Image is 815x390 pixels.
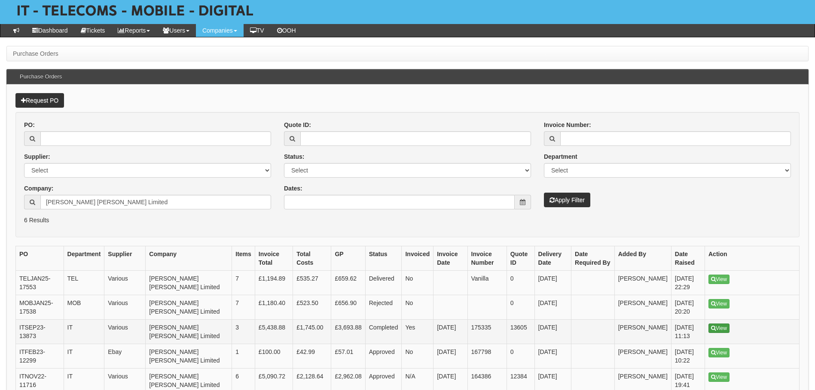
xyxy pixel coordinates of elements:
[433,246,467,271] th: Invoice Date
[64,246,104,271] th: Department
[402,271,433,295] td: No
[293,344,331,369] td: £42.99
[614,246,671,271] th: Added By
[24,152,50,161] label: Supplier:
[433,320,467,344] td: [DATE]
[507,344,534,369] td: 0
[614,344,671,369] td: [PERSON_NAME]
[507,295,534,320] td: 0
[146,295,232,320] td: [PERSON_NAME] [PERSON_NAME] Limited
[64,320,104,344] td: IT
[467,344,507,369] td: 167798
[708,299,730,308] a: View
[402,246,433,271] th: Invoiced
[16,320,64,344] td: ITSEP23-13873
[24,184,53,193] label: Company:
[671,344,705,369] td: [DATE] 10:22
[534,271,571,295] td: [DATE]
[467,271,507,295] td: Vanilla
[284,184,302,193] label: Dates:
[15,70,66,84] h3: Purchase Orders
[544,121,591,129] label: Invoice Number:
[284,152,304,161] label: Status:
[146,271,232,295] td: [PERSON_NAME] [PERSON_NAME] Limited
[705,246,800,271] th: Action
[146,320,232,344] td: [PERSON_NAME] [PERSON_NAME] Limited
[74,24,112,37] a: Tickets
[507,246,534,271] th: Quote ID
[255,344,293,369] td: £100.00
[104,344,146,369] td: Ebay
[271,24,302,37] a: OOH
[24,121,35,129] label: PO:
[507,320,534,344] td: 13605
[671,295,705,320] td: [DATE] 20:20
[255,320,293,344] td: £5,438.88
[104,246,146,271] th: Supplier
[534,246,571,271] th: Delivery Date
[365,271,402,295] td: Delivered
[104,271,146,295] td: Various
[232,271,255,295] td: 7
[24,216,791,224] p: 6 Results
[534,320,571,344] td: [DATE]
[365,344,402,369] td: Approved
[255,295,293,320] td: £1,180.40
[331,246,365,271] th: GP
[255,271,293,295] td: £1,194.89
[13,49,58,58] li: Purchase Orders
[244,24,271,37] a: TV
[104,320,146,344] td: Various
[534,344,571,369] td: [DATE]
[331,344,365,369] td: £57.01
[402,295,433,320] td: No
[232,344,255,369] td: 1
[365,246,402,271] th: Status
[293,295,331,320] td: £523.50
[467,320,507,344] td: 175335
[64,295,104,320] td: MOB
[15,93,64,108] a: Request PO
[571,246,615,271] th: Date Required By
[433,344,467,369] td: [DATE]
[708,348,730,357] a: View
[614,320,671,344] td: [PERSON_NAME]
[331,320,365,344] td: £3,693.88
[16,271,64,295] td: TELJAN25-17553
[293,320,331,344] td: £1,745.00
[708,372,730,382] a: View
[708,323,730,333] a: View
[467,246,507,271] th: Invoice Number
[293,271,331,295] td: £535.27
[671,320,705,344] td: [DATE] 11:13
[507,271,534,295] td: 0
[331,295,365,320] td: £656.90
[534,295,571,320] td: [DATE]
[64,271,104,295] td: TEL
[232,246,255,271] th: Items
[16,246,64,271] th: PO
[26,24,74,37] a: Dashboard
[16,295,64,320] td: MOBJAN25-17538
[146,344,232,369] td: [PERSON_NAME] [PERSON_NAME] Limited
[402,344,433,369] td: No
[544,152,577,161] label: Department
[104,295,146,320] td: Various
[196,24,244,37] a: Companies
[284,121,311,129] label: Quote ID:
[614,295,671,320] td: [PERSON_NAME]
[146,246,232,271] th: Company
[365,295,402,320] td: Rejected
[293,246,331,271] th: Total Costs
[402,320,433,344] td: Yes
[708,275,730,284] a: View
[111,24,156,37] a: Reports
[255,246,293,271] th: Invoice Total
[232,320,255,344] td: 3
[544,193,590,207] button: Apply Filter
[614,271,671,295] td: [PERSON_NAME]
[232,295,255,320] td: 7
[671,246,705,271] th: Date Raised
[331,271,365,295] td: £659.62
[365,320,402,344] td: Completed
